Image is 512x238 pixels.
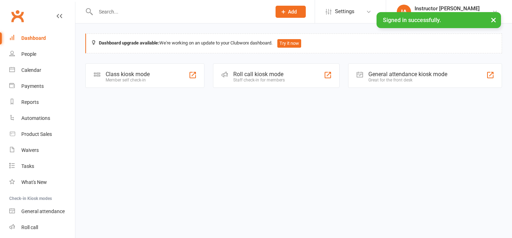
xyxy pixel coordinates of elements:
a: Reports [9,94,75,110]
div: Member self check-in [106,78,150,83]
div: Harlow Hot Yoga, Pilates and Barre [415,12,492,18]
button: Add [276,6,306,18]
div: General attendance [21,208,65,214]
div: Tasks [21,163,34,169]
input: Search... [94,7,266,17]
a: Dashboard [9,30,75,46]
button: × [487,12,500,27]
a: Calendar [9,62,75,78]
div: Product Sales [21,131,52,137]
div: General attendance kiosk mode [368,71,447,78]
div: Roll call [21,224,38,230]
div: Roll call kiosk mode [233,71,285,78]
a: Roll call [9,220,75,236]
a: People [9,46,75,62]
div: IA [397,5,411,19]
strong: Dashboard upgrade available: [99,40,159,46]
div: We're working on an update to your Clubworx dashboard. [85,33,502,53]
a: Tasks [9,158,75,174]
div: Payments [21,83,44,89]
div: Reports [21,99,39,105]
span: Add [288,9,297,15]
div: Staff check-in for members [233,78,285,83]
a: Product Sales [9,126,75,142]
button: Try it now [277,39,301,48]
a: Payments [9,78,75,94]
div: Calendar [21,67,41,73]
span: Signed in successfully. [383,17,441,23]
div: Class kiosk mode [106,71,150,78]
div: What's New [21,179,47,185]
a: Waivers [9,142,75,158]
a: Clubworx [9,7,26,25]
div: Instructor [PERSON_NAME] [415,5,492,12]
div: Waivers [21,147,39,153]
span: Settings [335,4,354,20]
a: General attendance kiosk mode [9,203,75,220]
a: Automations [9,110,75,126]
div: Great for the front desk [368,78,447,83]
div: Automations [21,115,50,121]
div: People [21,51,36,57]
a: What's New [9,174,75,190]
div: Dashboard [21,35,46,41]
